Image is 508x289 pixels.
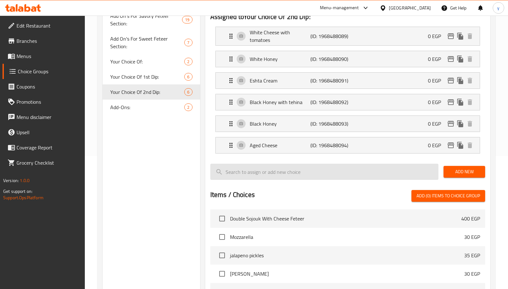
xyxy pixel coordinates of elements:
p: (ID: 1968488093) [310,120,351,128]
span: 2 [185,104,192,110]
span: jalapeno pickles [230,252,464,259]
button: Add (0) items to choice group [411,190,485,202]
span: Add On's For Sweet Feteer Section: [110,35,185,50]
span: Your Choice Of: [110,58,185,65]
button: delete [465,141,475,150]
div: Choices [184,88,192,96]
span: Mozzarella [230,233,464,241]
li: Expand [210,24,485,48]
button: duplicate [456,31,465,41]
div: Menu-management [320,4,359,12]
div: Your Choice Of 1st Dip:6 [103,69,200,84]
button: delete [465,54,475,64]
a: Menu disclaimer [3,109,85,125]
span: Add-Ons: [110,103,185,111]
a: Edit Restaurant [3,18,85,33]
button: delete [465,31,475,41]
span: Select choice [215,267,229,280]
button: duplicate [456,54,465,64]
span: Menus [17,52,80,60]
a: Choice Groups [3,64,85,79]
span: Select choice [215,249,229,262]
div: Choices [184,103,192,111]
button: duplicate [456,141,465,150]
a: Promotions [3,94,85,109]
div: Your Choice Of:2 [103,54,200,69]
span: Double Sojouk With Cheese Feteer [230,215,461,222]
span: 6 [185,74,192,80]
button: duplicate [456,76,465,85]
p: 0 EGP [428,55,446,63]
span: Add (0) items to choice group [417,192,480,200]
span: Coverage Report [17,144,80,151]
div: Expand [216,94,480,110]
p: 0 EGP [428,77,446,84]
div: Add-Ons:2 [103,100,200,115]
button: delete [465,119,475,128]
div: Expand [216,73,480,89]
h2: Items / Choices [210,190,255,200]
li: Expand [210,91,485,113]
span: Select choice [215,212,229,225]
span: 2 [185,59,192,65]
button: duplicate [456,119,465,128]
a: Upsell [3,125,85,140]
button: edit [446,119,456,128]
span: Select choice [215,230,229,244]
p: Eshta Cream [250,77,311,84]
div: Add On's For Sweet Feteer Section:7 [103,31,200,54]
span: Add On's For Savory Feteer Section: [110,12,182,27]
h2: Assigned to Your Choice Of 2nd Dip: [210,12,485,22]
span: 19 [182,17,192,23]
button: duplicate [456,97,465,107]
span: Your Choice Of 2nd Dip: [110,88,185,96]
span: Add New [449,168,480,176]
li: Expand [210,48,485,70]
div: Choices [184,73,192,81]
div: Expand [216,116,480,132]
span: [PERSON_NAME] [230,270,464,278]
p: 30 EGP [464,233,480,241]
div: Expand [216,137,480,153]
div: Choices [184,39,192,46]
p: 0 EGP [428,120,446,128]
span: Branches [17,37,80,45]
p: 30 EGP [464,270,480,278]
p: Aged Cheese [250,141,311,149]
p: (ID: 1968488089) [310,32,351,40]
div: Add On's For Savory Feteer Section:19 [103,8,200,31]
p: White Honey [250,55,311,63]
p: 0 EGP [428,98,446,106]
button: edit [446,31,456,41]
p: 400 EGP [461,215,480,222]
span: Get support on: [3,187,32,195]
a: Support.OpsPlatform [3,194,44,202]
a: Menus [3,49,85,64]
a: Grocery Checklist [3,155,85,170]
button: Add New [444,166,485,178]
span: 6 [185,89,192,95]
button: edit [446,76,456,85]
span: Coupons [17,83,80,90]
div: [GEOGRAPHIC_DATA] [389,4,431,11]
li: Expand [210,113,485,135]
button: edit [446,141,456,150]
div: Choices [182,16,192,23]
span: 7 [185,40,192,46]
span: Grocery Checklist [17,159,80,167]
li: Expand [210,135,485,156]
span: Choice Groups [18,68,80,75]
input: search [210,164,438,180]
div: Choices [184,58,192,65]
a: Branches [3,33,85,49]
p: Black Honey with tehina [250,98,311,106]
span: 1.0.0 [20,176,30,185]
p: 35 EGP [464,252,480,259]
span: y [497,4,499,11]
button: delete [465,76,475,85]
p: Black Honey [250,120,311,128]
p: 0 EGP [428,141,446,149]
span: Your Choice Of 1st Dip: [110,73,185,81]
p: (ID: 1968488090) [310,55,351,63]
a: Coverage Report [3,140,85,155]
